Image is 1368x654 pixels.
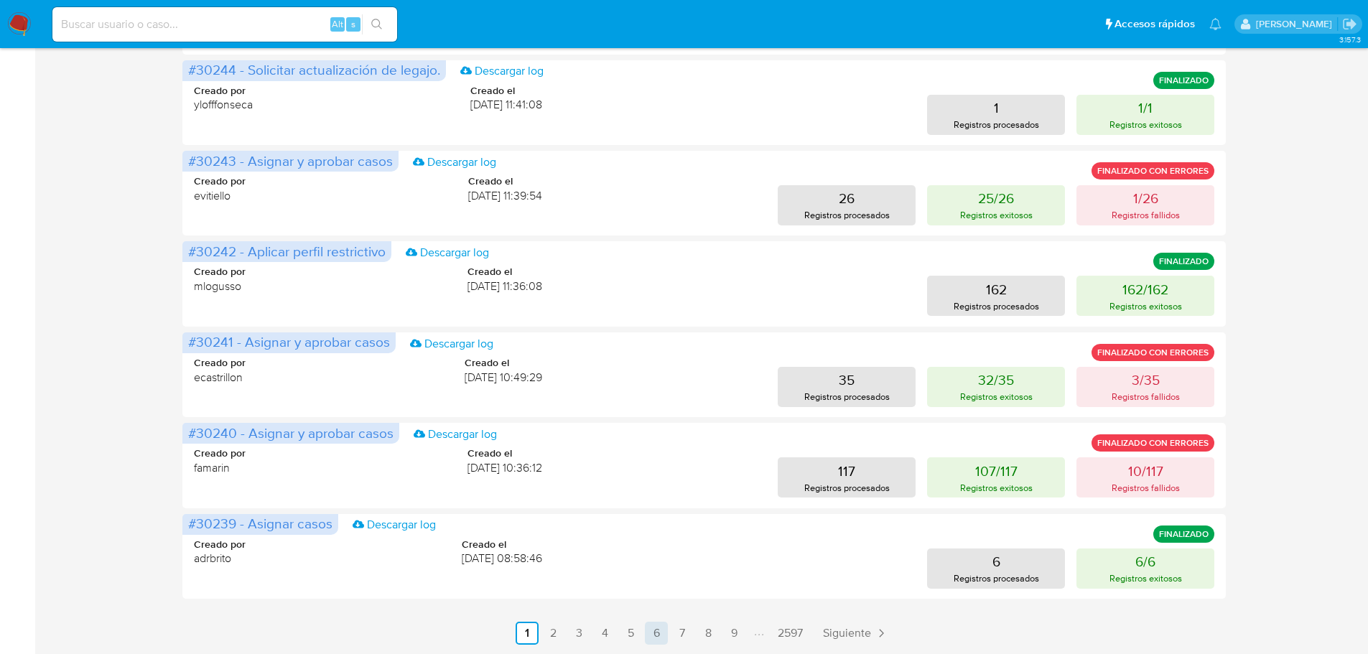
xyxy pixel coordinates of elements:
[1339,34,1361,45] span: 3.157.3
[351,17,355,31] span: s
[52,15,397,34] input: Buscar usuario o caso...
[332,17,343,31] span: Alt
[1115,17,1195,32] span: Accesos rápidos
[1256,17,1337,31] p: alan.sanchez@mercadolibre.com
[1209,18,1222,30] a: Notificaciones
[362,14,391,34] button: search-icon
[1342,17,1357,32] a: Salir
